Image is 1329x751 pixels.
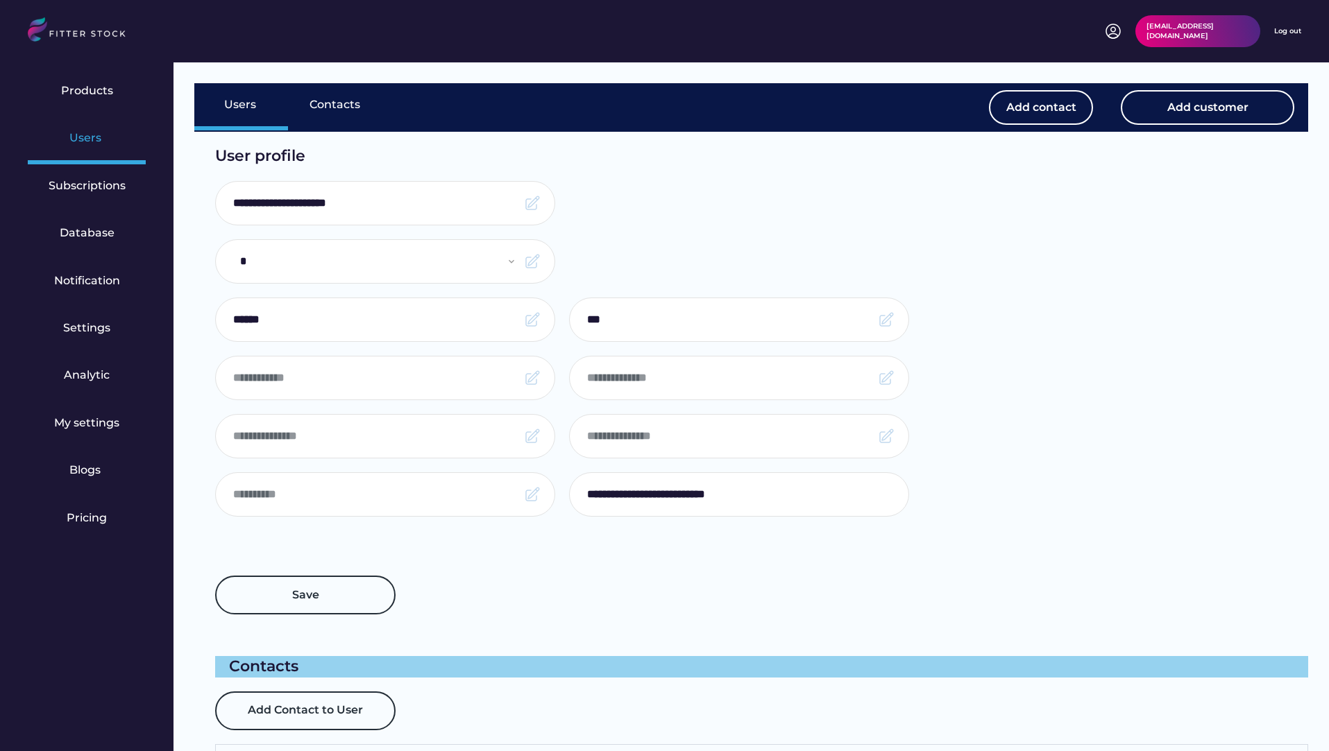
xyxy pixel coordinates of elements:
[1274,26,1301,36] div: Log out
[28,17,137,46] img: LOGO.svg
[54,415,119,431] div: My settings
[215,576,396,614] button: Save
[524,253,541,270] img: Frame.svg
[215,146,1169,167] div: User profile
[1249,633,1319,697] iframe: chat widget
[878,428,895,444] img: Frame.svg
[524,370,541,386] img: Frame.svg
[1121,90,1294,125] button: Add customer
[215,656,1308,677] div: Contacts
[524,428,541,444] img: Frame.svg
[60,225,115,241] div: Database
[54,273,120,288] div: Notification
[49,178,126,193] div: Subscriptions
[215,691,396,730] button: Add Contact to User
[63,320,110,336] div: Settings
[524,486,541,503] img: Frame.svg
[310,97,360,112] div: Contacts
[1271,696,1315,737] iframe: chat widget
[524,311,541,328] img: Frame.svg
[878,370,895,386] img: Frame.svg
[69,130,104,146] div: Users
[878,311,895,328] img: Frame.svg
[69,463,104,478] div: Blogs
[61,83,113,98] div: Products
[67,510,107,526] div: Pricing
[1146,21,1249,41] div: [EMAIL_ADDRESS][DOMAIN_NAME]
[989,90,1093,125] button: Add contact
[524,195,541,212] img: Frame.svg
[224,97,259,112] div: Users
[64,368,110,383] div: Analytic
[1105,23,1121,40] img: profile-circle.svg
